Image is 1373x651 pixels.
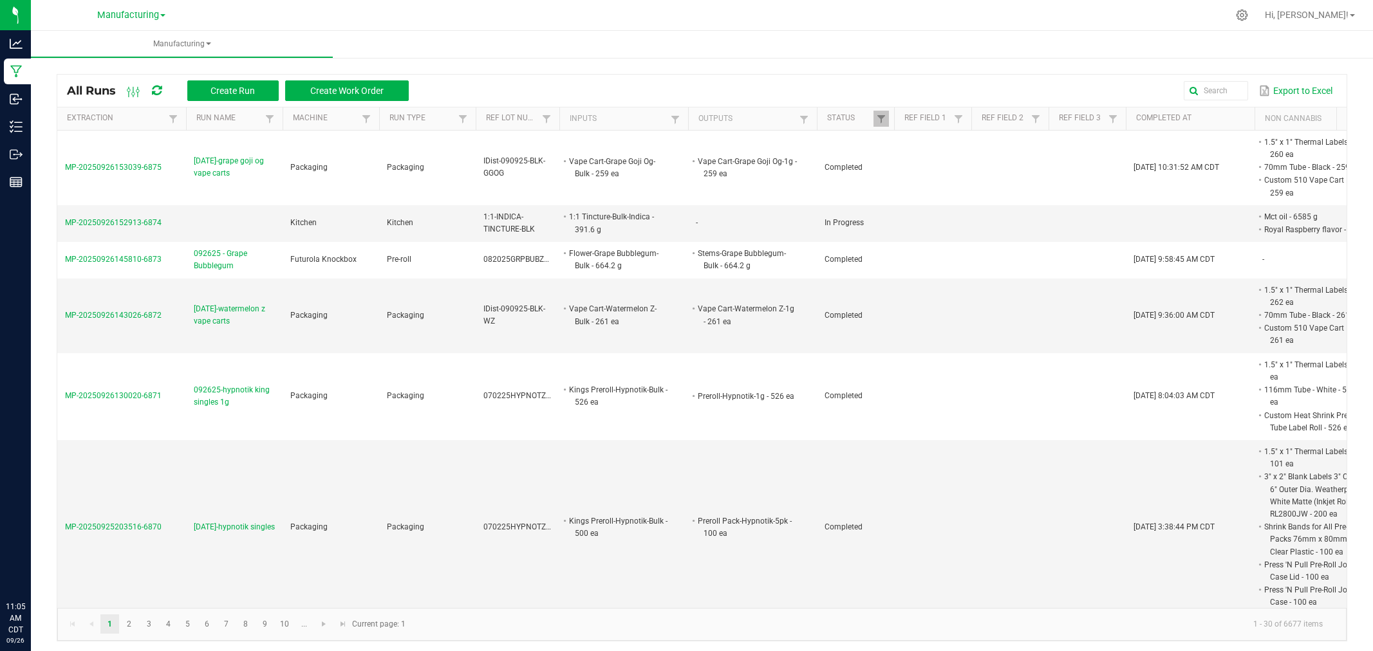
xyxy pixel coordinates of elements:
[57,608,1347,641] kendo-pager: Current page: 1
[825,163,863,172] span: Completed
[1184,81,1248,100] input: Search
[65,391,162,400] span: MP-20250926130020-6871
[194,248,275,272] span: 092625 - Grape Bubblegum
[6,601,25,636] p: 11:05 AM CDT
[293,113,358,124] a: MachineSortable
[65,522,162,531] span: MP-20250925203516-6870
[825,255,863,264] span: Completed
[1262,470,1364,520] li: 3" x 2" Blank Labels 3" Core / 6" Outer Dia. Weatherproof White Matte (Inkjet Roll) RL2800JW - 20...
[567,302,669,327] li: Vape Cart-Watermelon Z-Bulk - 261 ea
[1262,309,1364,322] li: 70mm Tube - Black - 261 ea
[1262,583,1364,609] li: Press 'N Pull Pre-Roll Joint Case - 100 ea
[483,304,545,325] span: IDist-090925-BLK-WZ
[10,93,23,105] inline-svg: Inbound
[387,163,424,172] span: Packaging
[236,614,255,634] a: Page 8
[290,255,357,264] span: Futurola Knockbox
[1262,409,1364,434] li: Custom Heat Shrink Pre-Roll Tube Label Roll - 526 ea
[178,614,197,634] a: Page 5
[413,614,1333,635] kendo-pager-info: 1 - 30 of 6677 items
[873,111,889,127] a: Filter
[1134,522,1215,531] span: [DATE] 3:38:44 PM CDT
[262,111,277,127] a: Filter
[165,111,181,127] a: Filter
[696,155,798,180] li: Vape Cart-Grape Goji Og-1g - 259 ea
[825,218,864,227] span: In Progress
[1136,113,1249,124] a: Completed AtSortable
[567,247,669,272] li: Flower-Grape Bubblegum-Bulk - 664.2 g
[696,302,798,327] li: Vape Cart-Watermelon Z-1g - 261 ea
[1262,558,1364,583] li: Press 'N Pull Pre-Roll Joint Case Lid - 100 ea
[567,210,669,235] li: 1:1 Tincture-Bulk-Indica - 391.6 g
[290,163,328,172] span: Packaging
[194,155,275,179] span: [DATE]-grape goji og vape carts
[688,107,817,131] th: Outputs
[319,619,329,629] span: Go to the next page
[389,113,454,124] a: Run TypeSortable
[1262,210,1364,223] li: Mct oil - 6585 g
[1262,322,1364,347] li: Custom 510 Vape Cart Bag - 261 ea
[1262,223,1364,236] li: Royal Raspberry flavor - 32 g
[982,113,1027,124] a: Ref Field 2Sortable
[387,522,424,531] span: Packaging
[796,111,812,127] a: Filter
[1256,80,1336,102] button: Export to Excel
[10,37,23,50] inline-svg: Analytics
[1262,520,1364,558] li: Shrink Bands for All Pre-Roll Packs 76mm x 80mm - Clear Plastic - 100 ea
[1134,255,1215,264] span: [DATE] 9:58:45 AM CDT
[387,218,413,227] span: Kitchen
[696,390,798,403] li: Preroll-Hypnotik-1g - 526 ea
[1265,10,1349,20] span: Hi, [PERSON_NAME]!
[194,303,275,327] span: [DATE]-watermelon z vape carts
[1262,284,1364,309] li: 1.5" x 1" Thermal Labels - 262 ea
[951,111,966,127] a: Filter
[97,10,159,21] span: Manufacturing
[1134,311,1215,320] span: [DATE] 9:36:00 AM CDT
[10,65,23,78] inline-svg: Manufacturing
[290,391,328,400] span: Packaging
[217,614,236,634] a: Page 7
[276,614,294,634] a: Page 10
[198,614,216,634] a: Page 6
[13,548,51,587] iframe: Resource center
[567,515,669,540] li: Kings Preroll-Hypnotik-Bulk - 500 ea
[194,384,275,408] span: 092625-hypnotik king singles 1g
[295,614,313,634] a: Page 11
[10,120,23,133] inline-svg: Inventory
[31,39,333,50] span: Manufacturing
[210,86,255,96] span: Create Run
[387,255,411,264] span: Pre-roll
[194,521,275,533] span: [DATE]-hypnotik singles
[539,111,554,127] a: Filter
[1262,358,1364,383] li: 1.5" x 1" Thermal Labels - 1 ea
[65,255,162,264] span: MP-20250926145810-6873
[6,636,25,645] p: 09/26
[333,614,352,634] a: Go to the last page
[1262,383,1364,408] li: 116mm Tube - White - 526 ea
[668,111,683,127] a: Filter
[1134,391,1215,400] span: [DATE] 8:04:03 AM CDT
[559,107,688,131] th: Inputs
[10,148,23,161] inline-svg: Outbound
[696,515,798,540] li: Preroll Pack-Hypnotik-5pk - 100 ea
[310,86,384,96] span: Create Work Order
[290,218,317,227] span: Kitchen
[825,311,863,320] span: Completed
[688,205,817,242] td: -
[140,614,158,634] a: Page 3
[65,218,162,227] span: MP-20250926152913-6874
[825,391,863,400] span: Completed
[67,80,418,102] div: All Runs
[486,113,538,124] a: Ref Lot NumberSortable
[825,522,863,531] span: Completed
[290,311,328,320] span: Packaging
[1262,174,1364,199] li: Custom 510 Vape Cart Bag - 259 ea
[1059,113,1105,124] a: Ref Field 3Sortable
[315,614,333,634] a: Go to the next page
[67,113,165,124] a: ExtractionSortable
[483,156,545,178] span: IDist-090925-BLK-GGOG
[65,163,162,172] span: MP-20250926153039-6875
[65,311,162,320] span: MP-20250926143026-6872
[196,113,261,124] a: Run NameSortable
[483,522,559,531] span: 070225HYPNOTZ702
